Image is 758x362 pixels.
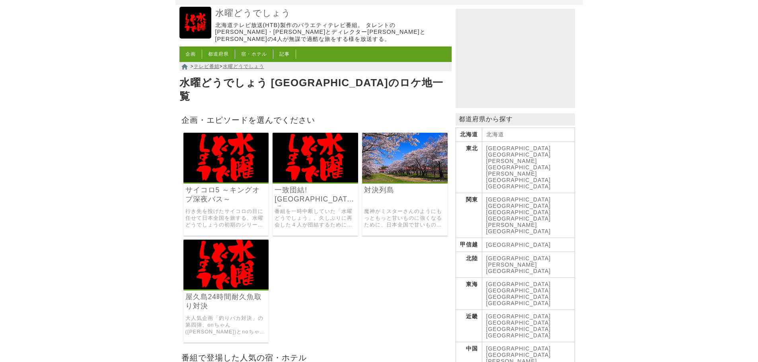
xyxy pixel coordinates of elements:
[486,131,504,137] a: 北海道
[275,186,356,204] a: 一致団結![GEOGRAPHIC_DATA]で[GEOGRAPHIC_DATA]一周
[486,209,551,215] a: [GEOGRAPHIC_DATA]
[183,284,269,290] a: 水曜どうでしょう 釣りバカグランドチャンピオン大会 屋久島24時間耐久魚取り対決
[486,300,551,306] a: [GEOGRAPHIC_DATA]
[456,128,482,142] th: 北海道
[486,203,551,209] a: [GEOGRAPHIC_DATA]
[486,222,537,228] a: [PERSON_NAME]
[183,133,269,182] img: 水曜どうでしょう サイコロ5 ～キングオブ深夜バス～
[185,315,267,335] a: 大人気企画「釣りバカ対決」の第四弾、onちゃん([PERSON_NAME])とnoちゃん([PERSON_NAME])を迎え、世界遺産屋久島で24時間耐久の釣り対決を実施した企画。
[364,186,446,195] a: 対決列島
[486,294,551,300] a: [GEOGRAPHIC_DATA]
[456,9,575,108] iframe: Advertisement
[486,158,551,170] a: [PERSON_NAME][GEOGRAPHIC_DATA]
[185,292,267,311] a: 屋久島24時間耐久魚取り対決
[179,74,452,105] h1: 水曜どうでしょう [GEOGRAPHIC_DATA]のロケ地一覧
[486,261,551,274] a: [PERSON_NAME][GEOGRAPHIC_DATA]
[273,133,358,182] img: 水曜どうでしょう 一致団結!リヤカーで喜界島一周
[486,332,551,339] a: [GEOGRAPHIC_DATA]
[486,228,551,234] a: [GEOGRAPHIC_DATA]
[486,281,551,287] a: [GEOGRAPHIC_DATA]
[486,196,551,203] a: [GEOGRAPHIC_DATA]
[456,252,482,278] th: 北陸
[273,177,358,184] a: 水曜どうでしょう 一致団結!リヤカーで喜界島一周
[275,208,356,228] a: 番組を一時中断していた「水曜どうでしょう」。久しぶりに再会した４人が団結するために[GEOGRAPHIC_DATA]を一周して輪を描いた企画。
[456,142,482,193] th: 東北
[223,64,264,69] a: 水曜どうでしょう
[486,345,551,352] a: [GEOGRAPHIC_DATA]
[486,151,551,158] a: [GEOGRAPHIC_DATA]
[486,319,551,326] a: [GEOGRAPHIC_DATA]
[185,186,267,204] a: サイコロ5 ～キングオブ深夜バス～
[241,51,267,57] a: 宿・ホテル
[486,215,551,222] a: [GEOGRAPHIC_DATA]
[486,145,551,151] a: [GEOGRAPHIC_DATA]
[362,177,448,184] a: 水曜どうでしょう 対決列島 〜the battle of sweets〜
[179,113,452,127] h2: 企画・エピソードを選んでください
[179,33,211,40] a: 水曜どうでしょう
[486,242,551,248] a: [GEOGRAPHIC_DATA]
[362,133,448,182] img: 水曜どうでしょう 対決列島 〜the battle of sweets〜
[486,183,551,190] a: [GEOGRAPHIC_DATA]
[486,352,551,358] a: [GEOGRAPHIC_DATA]
[183,240,269,289] img: 水曜どうでしょう 釣りバカグランドチャンピオン大会 屋久島24時間耐久魚取り対決
[486,287,551,294] a: [GEOGRAPHIC_DATA]
[185,208,267,228] a: 行き先を投げたサイコロの目に任せて日本全国を旅する、水曜どうでしょうの初期のシリーズ企画「サイコロの旅」の第五弾。
[486,313,551,319] a: [GEOGRAPHIC_DATA]
[486,170,551,183] a: [PERSON_NAME][GEOGRAPHIC_DATA]
[456,238,482,252] th: 甲信越
[215,22,450,43] p: 北海道テレビ放送(HTB)製作のバラエティテレビ番組。 タレントの[PERSON_NAME]・[PERSON_NAME]とディレクター[PERSON_NAME]と[PERSON_NAME]の4人...
[456,113,575,126] p: 都道府県から探す
[364,208,446,228] a: 魔神がミスターさんのようにもっともっと甘いものに強くなるために、日本全国で甘いもの対決を繰り広げた企画。
[486,326,551,332] a: [GEOGRAPHIC_DATA]
[456,278,482,310] th: 東海
[194,64,220,69] a: テレビ番組
[179,62,452,71] nav: > >
[279,51,290,57] a: 記事
[456,193,482,238] th: 関東
[183,177,269,184] a: 水曜どうでしょう サイコロ5 ～キングオブ深夜バス～
[208,51,229,57] a: 都道府県
[456,310,482,342] th: 近畿
[215,8,450,19] a: 水曜どうでしょう
[179,7,211,39] img: 水曜どうでしょう
[185,51,196,57] a: 企画
[486,255,551,261] a: [GEOGRAPHIC_DATA]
